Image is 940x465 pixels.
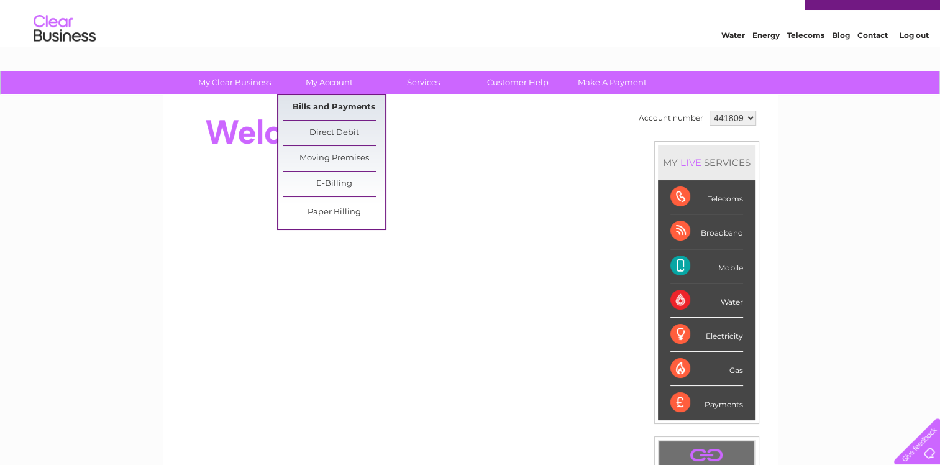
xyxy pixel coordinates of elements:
div: Water [670,283,743,318]
div: Telecoms [670,180,743,214]
div: MY SERVICES [658,145,755,180]
img: logo.png [33,32,96,70]
a: Direct Debit [283,121,385,145]
a: E-Billing [283,172,385,196]
div: LIVE [678,157,704,168]
a: Moving Premises [283,146,385,171]
a: Energy [752,53,780,62]
a: Telecoms [787,53,824,62]
a: Log out [899,53,928,62]
a: Contact [857,53,888,62]
div: Clear Business is a trading name of Verastar Limited (registered in [GEOGRAPHIC_DATA] No. 3667643... [177,7,764,60]
a: Paper Billing [283,200,385,225]
a: Blog [832,53,850,62]
td: Account number [636,108,706,129]
div: Gas [670,352,743,386]
a: Bills and Payments [283,95,385,120]
a: Make A Payment [561,71,664,94]
div: Electricity [670,318,743,352]
a: My Account [278,71,380,94]
a: My Clear Business [183,71,286,94]
a: Water [721,53,745,62]
a: 0333 014 3131 [706,6,792,22]
div: Payments [670,386,743,420]
div: Mobile [670,249,743,283]
a: Services [372,71,475,94]
a: Customer Help [467,71,569,94]
div: Broadband [670,214,743,249]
